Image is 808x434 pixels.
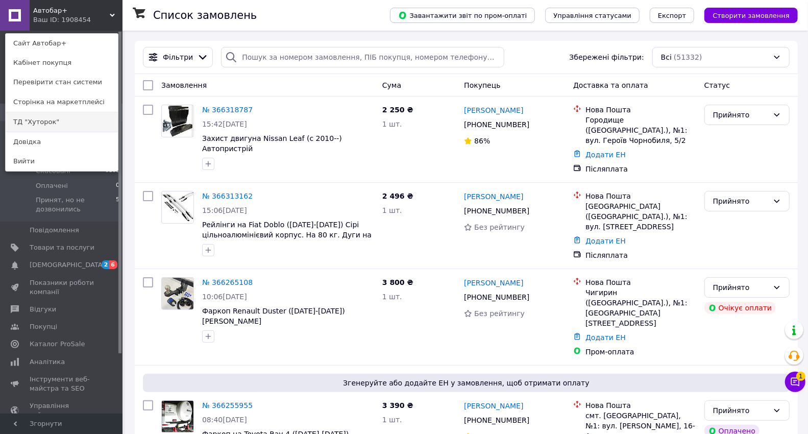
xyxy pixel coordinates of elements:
[694,11,798,19] a: Створити замовлення
[661,52,672,62] span: Всі
[161,105,194,137] a: Фото товару
[585,400,696,411] div: Нова Пошта
[382,192,413,200] span: 2 496 ₴
[6,132,118,152] a: Довідка
[30,226,79,235] span: Повідомлення
[202,192,253,200] a: № 366313162
[161,81,207,89] span: Замовлення
[713,12,790,19] span: Створити замовлення
[474,223,525,231] span: Без рейтингу
[30,278,94,297] span: Показники роботи компанії
[796,372,805,381] span: 1
[674,53,702,61] span: (51332)
[382,401,413,409] span: 3 390 ₴
[585,164,696,174] div: Післяплата
[30,340,85,349] span: Каталог ProSale
[30,357,65,367] span: Аналітика
[202,416,247,424] span: 08:40[DATE]
[163,52,193,62] span: Фільтри
[785,372,805,392] button: Чат з покупцем1
[221,47,504,67] input: Пошук за номером замовлення, ПІБ покупця, номером телефону, Email, номером накладної
[6,53,118,73] a: Кабінет покупця
[202,106,253,114] a: № 366318787
[464,293,529,301] span: [PHONE_NUMBER]
[704,81,730,89] span: Статус
[585,333,626,342] a: Додати ЕН
[162,192,193,222] img: Фото товару
[382,106,413,114] span: 2 250 ₴
[382,206,402,214] span: 1 шт.
[202,278,253,286] a: № 366265108
[6,92,118,112] a: Сторінка на маркетплейсі
[30,375,94,393] span: Інструменти веб-майстра та SEO
[713,196,769,207] div: Прийнято
[464,120,529,129] span: [PHONE_NUMBER]
[585,105,696,115] div: Нова Пошта
[202,401,253,409] a: № 366255955
[202,307,345,325] a: Фаркоп Renault Duster ([DATE]-[DATE]) [PERSON_NAME]
[390,8,535,23] button: Завантажити звіт по пром-оплаті
[585,277,696,287] div: Нова Пошта
[553,12,631,19] span: Управління статусами
[713,109,769,120] div: Прийнято
[162,278,193,309] img: Фото товару
[545,8,640,23] button: Управління статусами
[704,8,798,23] button: Створити замовлення
[704,302,776,314] div: Очікує оплати
[658,12,687,19] span: Експорт
[464,207,529,215] span: [PHONE_NUMBER]
[474,137,490,145] span: 86%
[36,196,116,214] span: Принят, но не дозвонились
[573,81,648,89] span: Доставка та оплата
[116,196,119,214] span: 5
[585,201,696,232] div: [GEOGRAPHIC_DATA] ([GEOGRAPHIC_DATA].), №1: вул. [STREET_ADDRESS]
[585,250,696,260] div: Післяплата
[713,282,769,293] div: Прийнято
[202,221,372,249] a: Рейлінги на Fiat Doblo ([DATE]-[DATE]) Сірі цільноалюмінієвий корпус. На 80 кг. Дуги на дах. Моде...
[585,237,626,245] a: Додати ЕН
[585,115,696,146] div: Городище ([GEOGRAPHIC_DATA].), №1: вул. Героїв Чорнобиля, 5/2
[161,277,194,310] a: Фото товару
[713,405,769,416] div: Прийнято
[464,105,523,115] a: [PERSON_NAME]
[6,112,118,132] a: ТД "Хуторок"
[6,73,118,92] a: Перевірити стан системи
[382,416,402,424] span: 1 шт.
[147,378,786,388] span: Згенеруйте або додайте ЕН у замовлення, щоб отримати оплату
[116,181,119,190] span: 0
[382,293,402,301] span: 1 шт.
[163,105,192,137] img: Фото товару
[36,181,68,190] span: Оплачені
[464,81,500,89] span: Покупець
[464,191,523,202] a: [PERSON_NAME]
[109,260,117,269] span: 6
[153,9,257,21] h1: Список замовлень
[585,191,696,201] div: Нова Пошта
[464,416,529,424] span: [PHONE_NUMBER]
[398,11,527,20] span: Завантажити звіт по пром-оплаті
[30,260,105,270] span: [DEMOGRAPHIC_DATA]
[30,322,57,331] span: Покупці
[162,401,193,432] img: Фото товару
[33,6,110,15] span: Автобар+
[30,305,56,314] span: Відгуки
[650,8,695,23] button: Експорт
[585,287,696,328] div: Чигирин ([GEOGRAPHIC_DATA].), №1: [GEOGRAPHIC_DATA][STREET_ADDRESS]
[102,260,110,269] span: 2
[464,401,523,411] a: [PERSON_NAME]
[6,34,118,53] a: Сайт Автобар+
[161,191,194,224] a: Фото товару
[202,134,342,153] a: Захист двигуна Nissan Leaf (c 2010--) Автопристрій
[33,15,76,25] div: Ваш ID: 1908454
[202,293,247,301] span: 10:06[DATE]
[474,309,525,318] span: Без рейтингу
[30,243,94,252] span: Товари та послуги
[6,152,118,171] a: Вийти
[202,120,247,128] span: 15:42[DATE]
[30,401,94,420] span: Управління сайтом
[585,347,696,357] div: Пром-оплата
[464,278,523,288] a: [PERSON_NAME]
